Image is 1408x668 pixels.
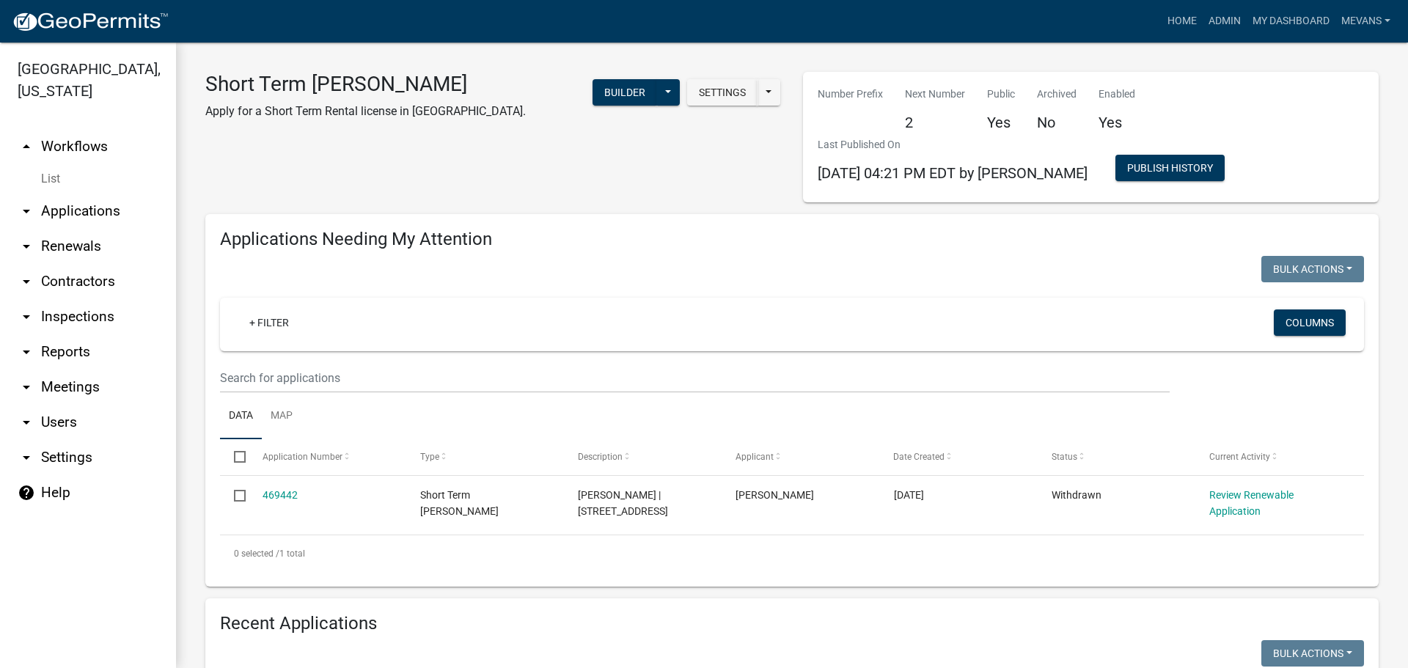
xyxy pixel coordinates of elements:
[220,439,248,474] datatable-header-cell: Select
[18,449,35,466] i: arrow_drop_down
[1261,256,1364,282] button: Bulk Actions
[1195,439,1353,474] datatable-header-cell: Current Activity
[18,378,35,396] i: arrow_drop_down
[220,535,1364,572] div: 1 total
[262,393,301,440] a: Map
[220,393,262,440] a: Data
[18,484,35,502] i: help
[205,103,526,120] p: Apply for a Short Term Rental license in [GEOGRAPHIC_DATA].
[18,343,35,361] i: arrow_drop_down
[18,202,35,220] i: arrow_drop_down
[1203,7,1247,35] a: Admin
[1115,164,1225,175] wm-modal-confirm: Workflow Publish History
[18,138,35,155] i: arrow_drop_up
[905,87,965,102] p: Next Number
[18,308,35,326] i: arrow_drop_down
[263,489,298,501] a: 469442
[18,414,35,431] i: arrow_drop_down
[1038,439,1195,474] datatable-header-cell: Status
[220,229,1364,250] h4: Applications Needing My Attention
[722,439,879,474] datatable-header-cell: Applicant
[1247,7,1335,35] a: My Dashboard
[987,87,1015,102] p: Public
[263,452,342,462] span: Application Number
[593,79,657,106] button: Builder
[1099,114,1135,131] h5: Yes
[879,439,1037,474] datatable-header-cell: Date Created
[736,489,814,501] span: David Peteroy
[1052,489,1101,501] span: Withdrawn
[1335,7,1396,35] a: Mevans
[1261,640,1364,667] button: Bulk Actions
[1037,87,1077,102] p: Archived
[420,489,499,518] span: Short Term Rental Registration
[205,72,526,97] h3: Short Term [PERSON_NAME]
[894,489,924,501] span: 08/26/2025
[1115,155,1225,181] button: Publish History
[1274,309,1346,336] button: Columns
[894,452,945,462] span: Date Created
[905,114,965,131] h5: 2
[234,548,279,559] span: 0 selected /
[818,137,1088,153] p: Last Published On
[578,489,668,518] span: David Peteroy | 248 WEST RIVER BEND DR
[736,452,774,462] span: Applicant
[818,87,883,102] p: Number Prefix
[1052,452,1077,462] span: Status
[1209,489,1294,518] a: Review Renewable Application
[420,452,439,462] span: Type
[1209,452,1270,462] span: Current Activity
[1099,87,1135,102] p: Enabled
[818,164,1088,182] span: [DATE] 04:21 PM EDT by [PERSON_NAME]
[220,613,1364,634] h4: Recent Applications
[406,439,564,474] datatable-header-cell: Type
[248,439,406,474] datatable-header-cell: Application Number
[18,273,35,290] i: arrow_drop_down
[220,363,1170,393] input: Search for applications
[987,114,1015,131] h5: Yes
[687,79,758,106] button: Settings
[1162,7,1203,35] a: Home
[1037,114,1077,131] h5: No
[238,309,301,336] a: + Filter
[578,452,623,462] span: Description
[18,238,35,255] i: arrow_drop_down
[564,439,722,474] datatable-header-cell: Description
